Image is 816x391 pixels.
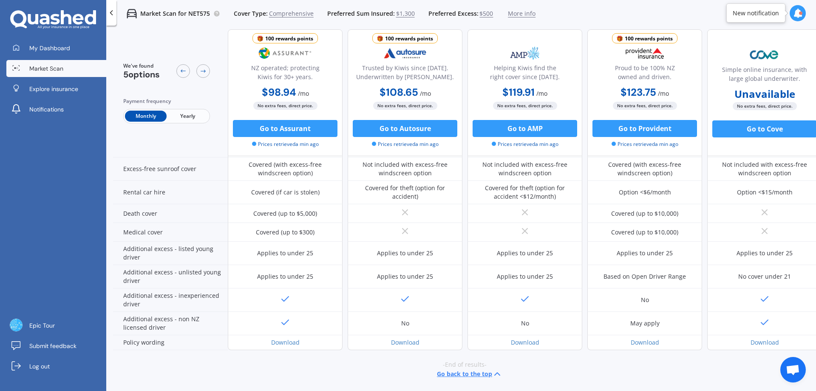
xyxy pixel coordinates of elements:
[29,44,70,52] span: My Dashboard
[355,63,455,85] div: Trusted by Kiwis since [DATE]. Underwritten by [PERSON_NAME].
[123,62,160,70] span: We've found
[253,102,317,110] span: No extra fees, direct price.
[140,9,210,18] p: Market Scan for NET575
[714,160,816,177] div: Not included with excess-free windscreen option
[401,319,409,328] div: No
[354,160,456,177] div: Not included with excess-free windscreen option
[234,160,336,177] div: Covered (with excess-free windscreen option)
[617,43,673,64] img: Provident.png
[354,184,456,201] div: Covered for theft (option for accident)
[29,85,78,93] span: Explore insurance
[536,89,547,97] span: / mo
[617,249,673,257] div: Applies to under 25
[113,204,228,223] div: Death cover
[733,102,797,110] span: No extra fees, direct price.
[595,63,695,85] div: Proud to be 100% NZ owned and driven.
[737,188,793,197] div: Option <$15/month
[611,228,678,237] div: Covered (up to $10,000)
[497,272,553,281] div: Applies to under 25
[29,64,63,73] span: Market Scan
[113,265,228,288] div: Additional excess - unlisted young driver
[265,34,313,43] div: 100 rewards points
[603,272,686,281] div: Based on Open Driver Range
[253,209,317,218] div: Covered (up to $5,000)
[420,89,431,97] span: / mo
[113,181,228,204] div: Rental car hire
[475,63,575,85] div: Helping Kiwis find the right cover since [DATE].
[372,140,439,148] span: Prices retrieved a min ago
[619,188,671,197] div: Option <$6/month
[613,102,677,110] span: No extra fees, direct price.
[29,362,50,371] span: Log out
[256,228,314,237] div: Covered (up to $300)
[257,43,313,64] img: Assurant.png
[6,80,106,97] a: Explore insurance
[391,338,419,346] a: Download
[377,43,433,64] img: Autosure.webp
[29,105,64,114] span: Notifications
[113,242,228,265] div: Additional excess - listed young driver
[234,9,268,18] span: Cover Type:
[492,140,558,148] span: Prices retrieved a min ago
[611,209,678,218] div: Covered (up to $10,000)
[373,102,437,110] span: No extra fees, direct price.
[257,249,313,257] div: Applies to under 25
[327,9,395,18] span: Preferred Sum Insured:
[6,358,106,375] a: Log out
[385,34,433,43] div: 100 rewards points
[502,86,535,99] b: $119.91
[380,86,418,99] b: $108.65
[493,102,557,110] span: No extra fees, direct price.
[617,36,623,42] img: points
[252,140,319,148] span: Prices retrieved a min ago
[631,338,659,346] a: Download
[125,111,167,122] span: Monthly
[443,360,487,369] span: -End of results-
[511,338,539,346] a: Download
[29,342,76,350] span: Submit feedback
[625,34,673,43] div: 100 rewards points
[269,9,314,18] span: Comprehensive
[377,36,383,42] img: points
[113,223,228,242] div: Medical cover
[353,120,457,137] button: Go to Autosure
[437,369,502,379] button: Go back to the top
[479,9,493,18] span: $500
[737,44,793,66] img: Cove.webp
[113,312,228,335] div: Additional excess - non NZ licensed driver
[123,97,210,106] div: Payment frequency
[257,272,313,281] div: Applies to under 25
[396,9,415,18] span: $1,300
[262,86,296,99] b: $98.94
[113,157,228,181] div: Excess-free sunroof cover
[6,60,106,77] a: Market Scan
[6,317,106,334] a: Epic Tour
[474,184,576,201] div: Covered for theft (option for accident <$12/month)
[473,120,577,137] button: Go to AMP
[497,249,553,257] div: Applies to under 25
[751,338,779,346] a: Download
[127,9,137,19] img: car.f15378c7a67c060ca3f3.svg
[251,188,320,197] div: Covered (if car is stolen)
[714,65,815,86] div: Simple online insurance, with large global underwriter.
[10,319,23,331] img: ACg8ocJY9YzaA3R3c_26JDPHLyy8OUZYD4utWLZwAOJEQtc_zNAwNow=s96-c
[271,338,300,346] a: Download
[233,120,337,137] button: Go to Assurant
[497,43,553,64] img: AMP.webp
[428,9,479,18] span: Preferred Excess:
[235,63,335,85] div: NZ operated; protecting Kiwis for 30+ years.
[167,111,208,122] span: Yearly
[6,337,106,354] a: Submit feedback
[377,249,433,257] div: Applies to under 25
[733,9,779,17] div: New notification
[658,89,669,97] span: / mo
[641,296,649,304] div: No
[113,288,228,312] div: Additional excess - inexperienced driver
[612,140,678,148] span: Prices retrieved a min ago
[521,319,529,328] div: No
[508,9,535,18] span: More info
[594,160,696,177] div: Covered (with excess-free windscreen option)
[738,272,791,281] div: No cover under 21
[734,90,795,98] b: Unavailable
[780,357,806,382] a: Open chat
